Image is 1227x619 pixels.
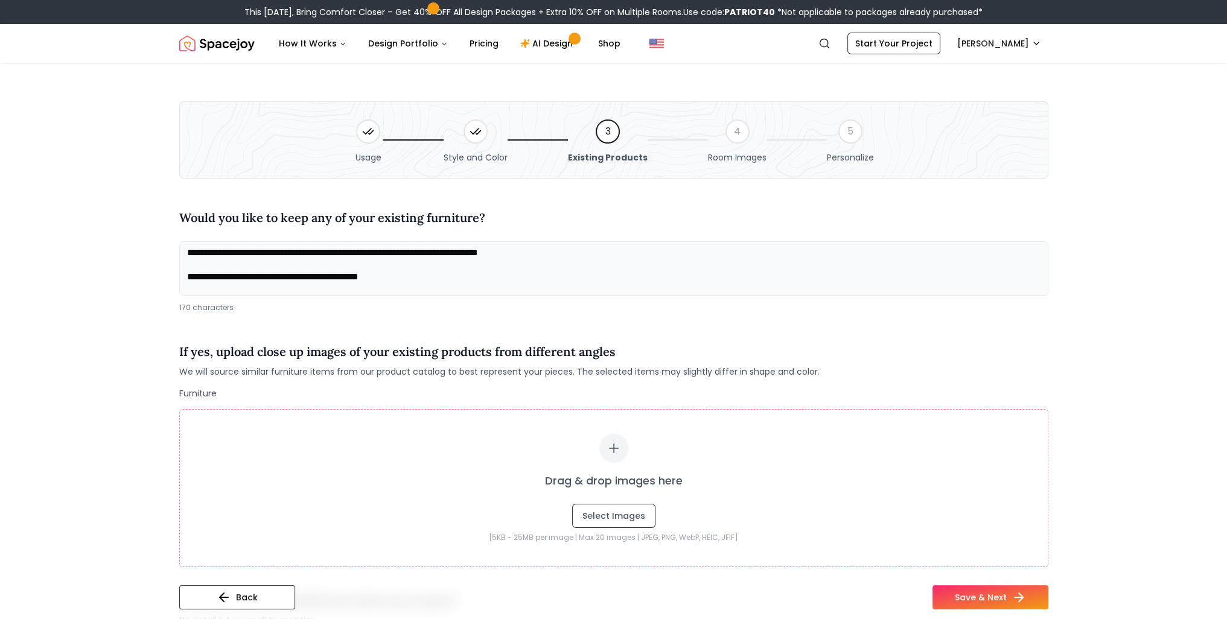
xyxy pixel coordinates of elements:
a: Pricing [460,31,508,56]
div: 5 [838,119,862,144]
span: Usage [355,151,381,163]
p: Furniture [179,387,1048,399]
h4: If yes, upload close up images of your existing products from different angles [179,343,820,361]
p: Drag & drop images here [545,472,683,489]
a: AI Design [511,31,586,56]
div: 170 characters [179,303,1048,313]
div: 3 [596,119,620,144]
nav: Global [179,24,1048,63]
span: *Not applicable to packages already purchased* [775,6,983,18]
img: Spacejoy Logo [179,31,255,56]
button: Select Images [572,504,655,528]
img: United States [649,36,664,51]
span: Use code: [683,6,775,18]
span: Existing Products [568,151,648,163]
b: PATRIOT40 [724,6,775,18]
span: Personalize [827,151,874,163]
a: Spacejoy [179,31,255,56]
a: Start Your Project [847,33,940,54]
span: Style and Color [444,151,508,163]
button: Save & Next [932,585,1048,609]
div: 4 [725,119,750,144]
div: This [DATE], Bring Comfort Closer – Get 40% OFF All Design Packages + Extra 10% OFF on Multiple R... [244,6,983,18]
button: Design Portfolio [359,31,457,56]
a: Shop [588,31,630,56]
button: Back [179,585,295,609]
button: [PERSON_NAME] [950,33,1048,54]
button: How It Works [269,31,356,56]
span: Room Images [708,151,766,163]
h4: Would you like to keep any of your existing furniture? [179,209,485,227]
span: We will source similar furniture items from our product catalog to best represent your pieces. Th... [179,366,820,378]
nav: Main [269,31,630,56]
p: [5KB - 25MB per image | Max 20 images | JPEG, PNG, WebP, HEIC, JFIF] [204,533,1024,542]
